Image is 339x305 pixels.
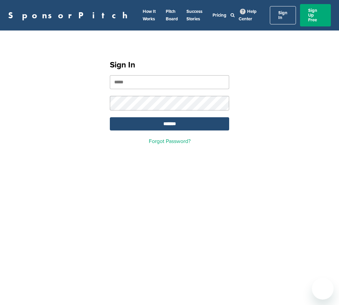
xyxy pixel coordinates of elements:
a: SponsorPitch [8,11,132,20]
a: Pricing [213,13,226,18]
a: Success Stories [186,9,202,22]
a: Help Center [239,7,257,23]
a: Forgot Password? [149,138,191,145]
a: Pitch Board [166,9,178,22]
a: How It Works [143,9,156,22]
iframe: Button to launch messaging window [312,278,334,300]
h1: Sign In [110,59,229,71]
a: Sign In [270,6,296,24]
a: Sign Up Free [300,4,331,26]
